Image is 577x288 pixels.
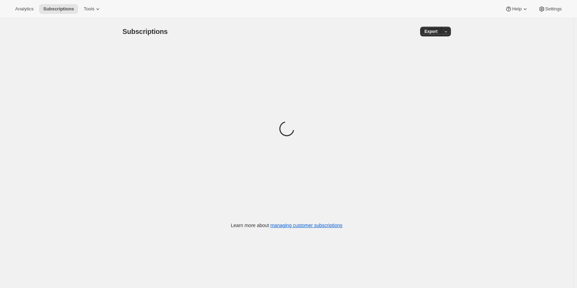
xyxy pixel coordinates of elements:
[15,6,34,12] span: Analytics
[39,4,78,14] button: Subscriptions
[270,223,342,228] a: managing customer subscriptions
[123,28,168,35] span: Subscriptions
[424,29,437,34] span: Export
[545,6,562,12] span: Settings
[420,27,442,36] button: Export
[231,222,342,229] p: Learn more about
[79,4,105,14] button: Tools
[501,4,532,14] button: Help
[534,4,566,14] button: Settings
[11,4,38,14] button: Analytics
[84,6,94,12] span: Tools
[43,6,74,12] span: Subscriptions
[512,6,521,12] span: Help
